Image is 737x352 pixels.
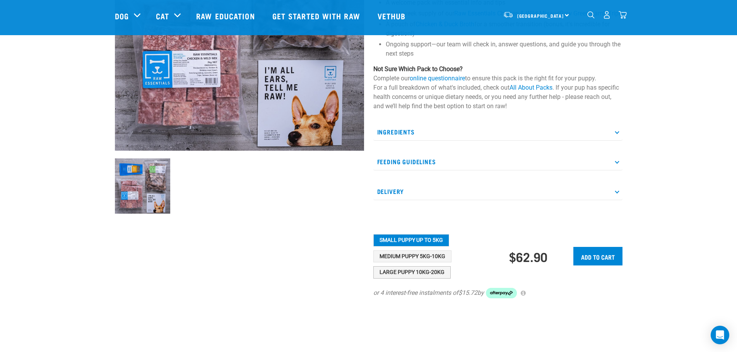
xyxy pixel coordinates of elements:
button: Large Puppy 10kg-20kg [373,266,451,279]
a: Dog [115,10,129,22]
a: online questionnaire [410,75,465,82]
strong: Not Sure Which Pack to Choose? [373,65,463,73]
p: Ingredients [373,123,622,141]
a: All About Packs [510,84,552,91]
div: $62.90 [509,250,547,264]
span: $15.72 [458,288,477,298]
img: van-moving.png [503,11,513,18]
button: Medium Puppy 5kg-10kg [373,250,451,263]
p: Delivery [373,183,622,200]
a: Cat [156,10,169,22]
div: or 4 interest-free instalments of by [373,288,622,299]
button: Small Puppy up to 5kg [373,234,449,247]
li: Ongoing support—our team will check in, answer questions, and guide you through the next steps [386,40,622,58]
span: [GEOGRAPHIC_DATA] [517,14,564,17]
img: user.png [603,11,611,19]
img: home-icon-1@2x.png [587,11,595,19]
div: Open Intercom Messenger [711,326,729,344]
img: NPS Puppy Update [115,158,170,214]
p: Feeding Guidelines [373,153,622,170]
input: Add to cart [573,247,622,265]
a: Get started with Raw [265,0,370,31]
a: Vethub [370,0,416,31]
img: Afterpay [486,288,517,299]
a: Raw Education [188,0,264,31]
img: home-icon@2x.png [619,11,627,19]
p: Complete our to ensure this pack is the right fit for your puppy. For a full breakdown of what's ... [373,65,622,111]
